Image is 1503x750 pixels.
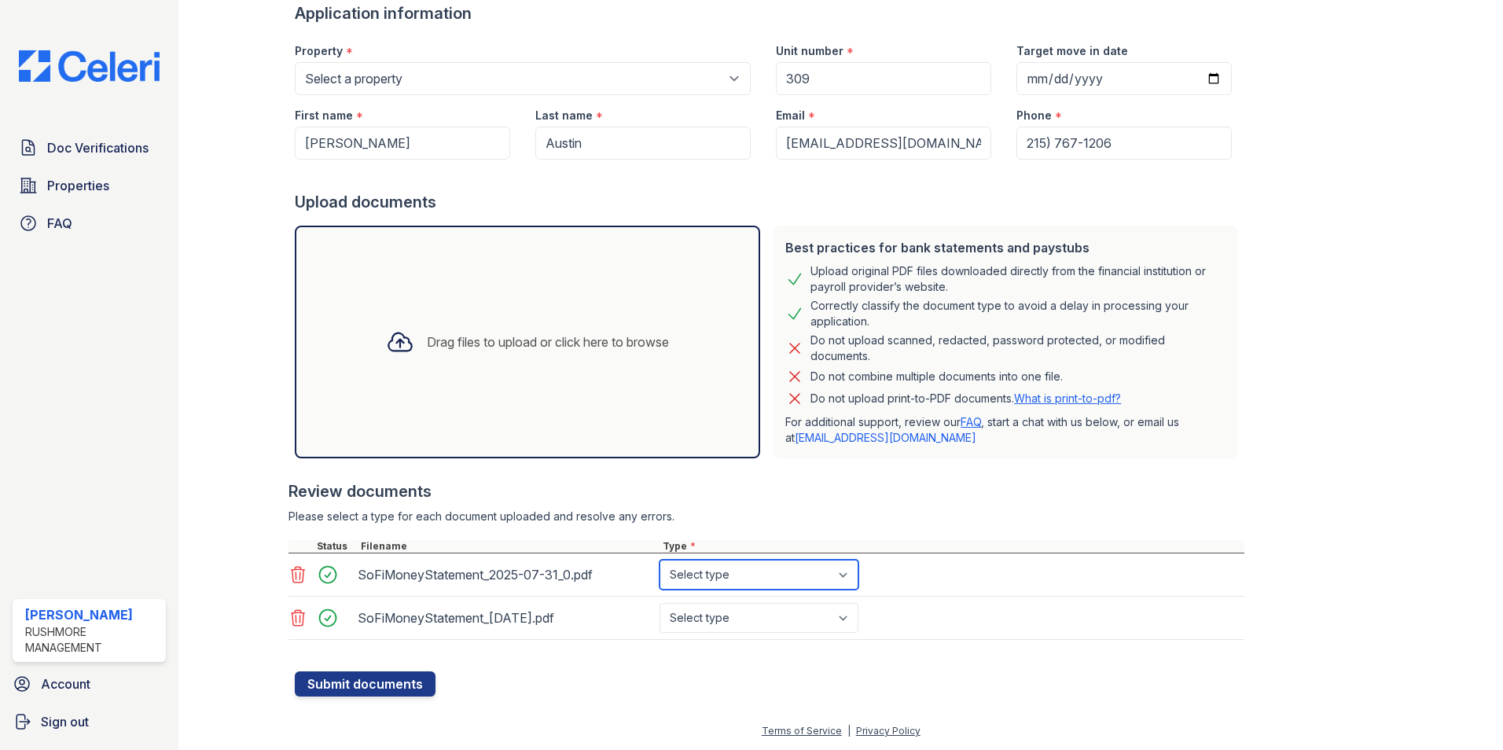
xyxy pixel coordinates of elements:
[856,725,921,737] a: Privacy Policy
[535,108,593,123] label: Last name
[6,50,172,82] img: CE_Logo_Blue-a8612792a0a2168367f1c8372b55b34899dd931a85d93a1a3d3e32e68fde9ad4.png
[776,43,843,59] label: Unit number
[358,562,653,587] div: SoFiMoneyStatement_2025-07-31_0.pdf
[785,414,1226,446] p: For additional support, review our , start a chat with us below, or email us at
[358,605,653,631] div: SoFiMoneyStatement_[DATE].pdf
[288,509,1244,524] div: Please select a type for each document uploaded and resolve any errors.
[427,333,669,351] div: Drag files to upload or click here to browse
[47,176,109,195] span: Properties
[785,238,1226,257] div: Best practices for bank statements and paystubs
[288,480,1244,502] div: Review documents
[810,298,1226,329] div: Correctly classify the document type to avoid a delay in processing your application.
[810,391,1121,406] p: Do not upload print-to-PDF documents.
[41,712,89,731] span: Sign out
[6,706,172,737] a: Sign out
[810,333,1226,364] div: Do not upload scanned, redacted, password protected, or modified documents.
[47,214,72,233] span: FAQ
[6,668,172,700] a: Account
[47,138,149,157] span: Doc Verifications
[295,671,435,697] button: Submit documents
[295,191,1244,213] div: Upload documents
[295,108,353,123] label: First name
[314,540,358,553] div: Status
[1016,108,1052,123] label: Phone
[776,108,805,123] label: Email
[13,132,166,164] a: Doc Verifications
[961,415,981,428] a: FAQ
[810,263,1226,295] div: Upload original PDF files downloaded directly from the financial institution or payroll provider’...
[762,725,842,737] a: Terms of Service
[295,2,1244,24] div: Application information
[847,725,851,737] div: |
[25,624,160,656] div: Rushmore Management
[13,170,166,201] a: Properties
[41,675,90,693] span: Account
[810,367,1063,386] div: Do not combine multiple documents into one file.
[1014,392,1121,405] a: What is print-to-pdf?
[25,605,160,624] div: [PERSON_NAME]
[295,43,343,59] label: Property
[1016,43,1128,59] label: Target move in date
[13,208,166,239] a: FAQ
[795,431,976,444] a: [EMAIL_ADDRESS][DOMAIN_NAME]
[358,540,660,553] div: Filename
[660,540,1244,553] div: Type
